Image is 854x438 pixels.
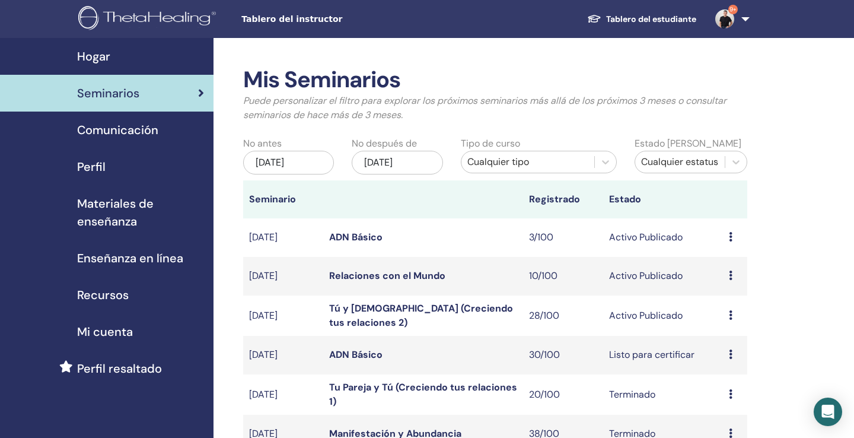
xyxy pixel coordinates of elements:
[523,336,603,374] td: 30/100
[578,8,706,30] a: Tablero del estudiante
[641,155,719,169] div: Cualquier estatus
[77,360,162,377] span: Perfil resaltado
[243,94,747,122] p: Puede personalizar el filtro para explorar los próximos seminarios más allá de los próximos 3 mes...
[243,257,323,296] td: [DATE]
[77,323,133,341] span: Mi cuenta
[587,14,601,24] img: graduation-cap-white.svg
[77,47,110,65] span: Hogar
[523,374,603,415] td: 20/100
[243,296,323,336] td: [DATE]
[243,374,323,415] td: [DATE]
[603,296,723,336] td: Activo Publicado
[523,257,603,296] td: 10/100
[77,195,204,230] span: Materiales de enseñanza
[603,336,723,374] td: Listo para certificar
[603,218,723,257] td: Activo Publicado
[603,374,723,415] td: Terminado
[243,137,282,151] label: No antes
[329,302,513,329] a: Tú y [DEMOGRAPHIC_DATA] (Creciendo tus relaciones 2)
[461,137,520,151] label: Tipo de curso
[243,218,323,257] td: [DATE]
[329,348,383,361] a: ADN Básico
[728,5,738,14] span: 9+
[77,286,129,304] span: Recursos
[243,336,323,374] td: [DATE]
[77,84,139,102] span: Seminarios
[77,249,183,267] span: Enseñanza en línea
[78,6,220,33] img: logo.png
[523,180,603,218] th: Registrado
[715,9,734,28] img: default.jpg
[467,155,588,169] div: Cualquier tipo
[329,381,517,408] a: Tu Pareja y Tú (Creciendo tus relaciones 1)
[603,257,723,296] td: Activo Publicado
[329,269,445,282] a: Relaciones con el Mundo
[243,151,334,174] div: [DATE]
[352,137,417,151] label: No después de
[243,180,323,218] th: Seminario
[77,121,158,139] span: Comunicación
[635,137,741,151] label: Estado [PERSON_NAME]
[77,158,106,176] span: Perfil
[523,296,603,336] td: 28/100
[523,218,603,257] td: 3/100
[243,66,747,94] h2: Mis Seminarios
[814,398,842,426] div: Open Intercom Messenger
[352,151,442,174] div: [DATE]
[329,231,383,243] a: ADN Básico
[603,180,723,218] th: Estado
[241,13,419,26] span: Tablero del instructor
